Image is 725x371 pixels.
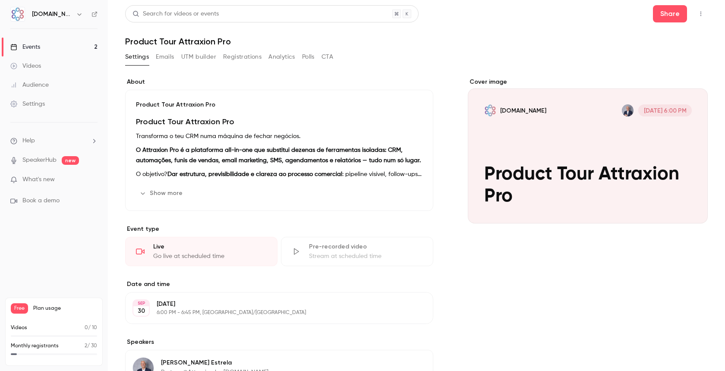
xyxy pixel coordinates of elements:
[125,225,433,233] p: Event type
[153,252,267,261] div: Go live at scheduled time
[85,342,97,350] p: / 30
[11,324,27,332] p: Videos
[309,242,422,251] div: Pre-recorded video
[157,300,388,308] p: [DATE]
[10,136,98,145] li: help-dropdown-opener
[125,36,708,47] h1: Product Tour Attraxion Pro
[11,303,28,314] span: Free
[10,100,45,108] div: Settings
[136,186,188,200] button: Show more
[125,338,433,346] label: Speakers
[33,305,97,312] span: Plan usage
[22,196,60,205] span: Book a demo
[161,358,377,367] p: [PERSON_NAME] Estrela
[138,307,145,315] p: 30
[32,10,72,19] h6: [DOMAIN_NAME]
[181,50,216,64] button: UTM builder
[22,136,35,145] span: Help
[153,242,267,251] div: Live
[85,343,87,349] span: 2
[132,9,219,19] div: Search for videos or events
[136,117,234,126] strong: Product Tour Attraxion Pro
[167,171,342,177] strong: Dar estrutura, previsibilidade e clareza ao processo comercial
[468,78,708,223] section: Cover image
[10,62,41,70] div: Videos
[281,237,433,266] div: Pre-recorded videoStream at scheduled time
[22,175,55,184] span: What's new
[11,342,59,350] p: Monthly registrants
[87,176,98,184] iframe: Noticeable Trigger
[85,324,97,332] p: / 10
[136,147,421,163] strong: O Attraxion Pro é a plataforma all-in-one que substitui dezenas de ferramentas isoladas: CRM, aut...
[157,309,388,316] p: 6:00 PM - 6:45 PM, [GEOGRAPHIC_DATA]/[GEOGRAPHIC_DATA]
[156,50,174,64] button: Emails
[468,78,708,86] label: Cover image
[136,131,422,141] p: Transforma o teu CRM numa máquina de fechar negócios.
[125,237,277,266] div: LiveGo live at scheduled time
[223,50,262,64] button: Registrations
[11,7,25,21] img: AMT.Group
[125,280,433,289] label: Date and time
[309,252,422,261] div: Stream at scheduled time
[125,50,149,64] button: Settings
[10,43,40,51] div: Events
[62,156,79,165] span: new
[85,325,88,330] span: 0
[136,101,422,109] p: Product Tour Attraxion Pro
[133,300,149,306] div: SEP
[136,169,422,179] p: O objetivo? : pipeline visível, follow-ups automáticos, comunicação centralizada e dados em tempo...
[653,5,687,22] button: Share
[322,50,333,64] button: CTA
[10,81,49,89] div: Audience
[125,78,433,86] label: About
[22,156,57,165] a: SpeakerHub
[302,50,315,64] button: Polls
[268,50,295,64] button: Analytics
